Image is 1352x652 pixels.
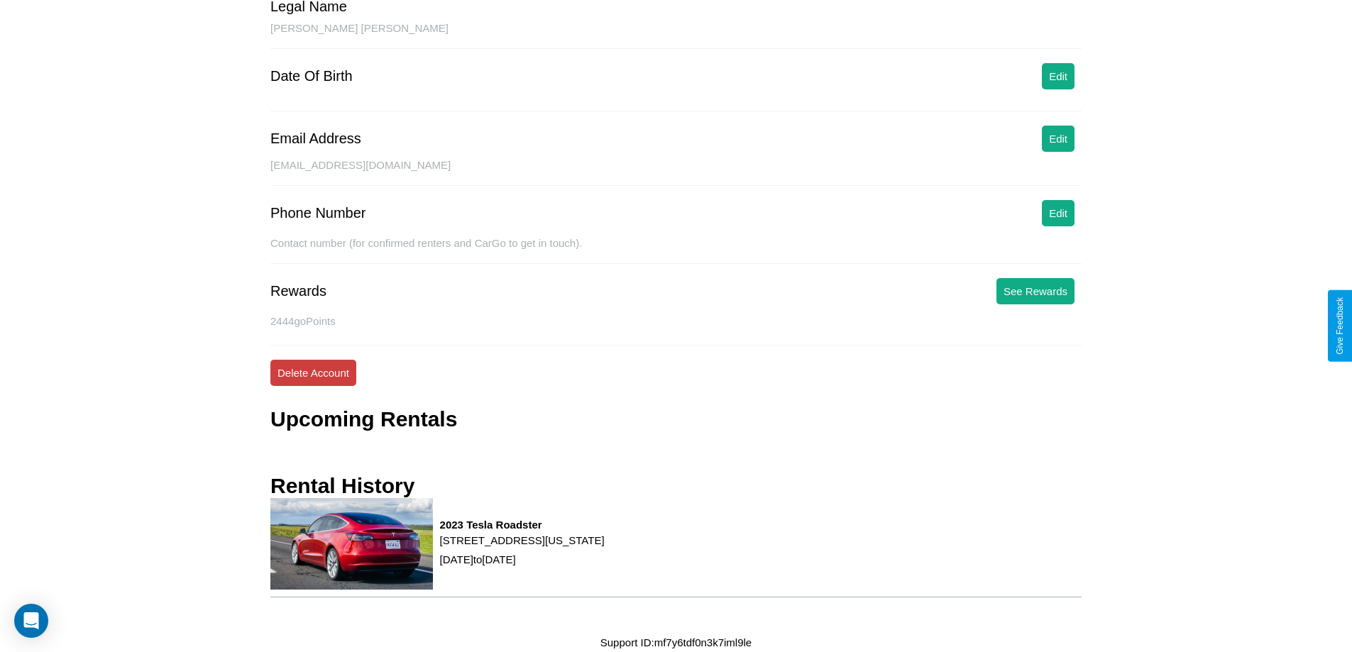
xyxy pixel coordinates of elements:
h3: 2023 Tesla Roadster [440,519,605,531]
p: 2444 goPoints [270,311,1082,331]
div: Date Of Birth [270,68,353,84]
div: [EMAIL_ADDRESS][DOMAIN_NAME] [270,159,1082,186]
div: Open Intercom Messenger [14,604,48,638]
button: Edit [1042,126,1075,152]
p: [STREET_ADDRESS][US_STATE] [440,531,605,550]
div: Email Address [270,131,361,147]
button: Delete Account [270,360,356,386]
div: Phone Number [270,205,366,221]
img: rental [270,498,433,590]
div: Give Feedback [1335,297,1345,355]
div: [PERSON_NAME] [PERSON_NAME] [270,22,1082,49]
button: See Rewards [996,278,1075,304]
p: [DATE] to [DATE] [440,550,605,569]
p: Support ID: mf7y6tdf0n3k7iml9le [600,633,752,652]
div: Rewards [270,283,326,299]
h3: Rental History [270,474,414,498]
h3: Upcoming Rentals [270,407,457,431]
button: Edit [1042,63,1075,89]
div: Contact number (for confirmed renters and CarGo to get in touch). [270,237,1082,264]
button: Edit [1042,200,1075,226]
